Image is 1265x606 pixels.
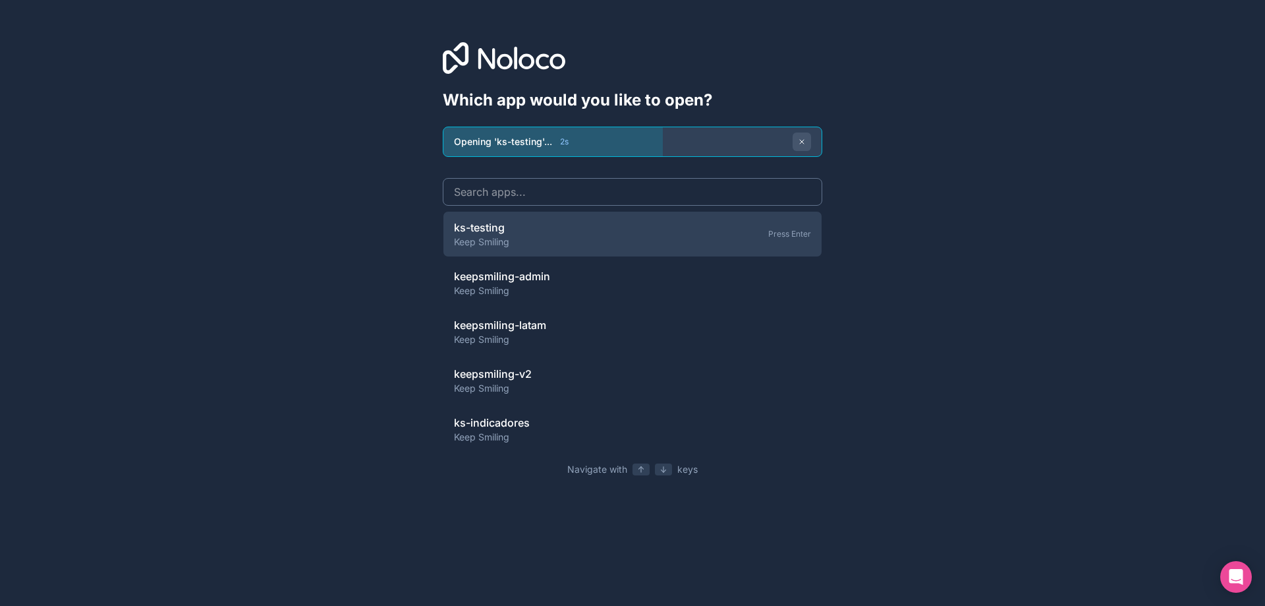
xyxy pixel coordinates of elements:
[454,382,532,395] span: Keep Smiling
[1220,561,1252,593] div: Open Intercom Messenger
[567,463,627,476] span: Navigate with
[443,260,822,306] a: keepsmiling-adminKeep Smiling
[443,90,822,111] h1: Which app would you like to open?
[454,284,550,297] span: Keep Smiling
[443,178,822,206] input: Search apps...
[560,136,569,147] span: 2 s
[454,366,532,382] span: keepsmiling-v2
[454,135,552,148] span: Opening 'ks-testing'...
[443,406,822,452] a: ks-indicadoresKeep Smiling
[443,211,822,257] a: ks-testingKeep SmilingPress Enter
[454,268,550,284] span: keepsmiling-admin
[443,309,822,355] a: keepsmiling-latamKeep Smiling
[454,431,530,444] span: Keep Smiling
[454,333,546,346] span: Keep Smiling
[454,317,546,333] span: keepsmiling-latam
[443,357,822,404] a: keepsmiling-v2Keep Smiling
[454,235,509,249] span: Keep Smiling
[768,229,811,239] div: Press Enter
[454,220,509,235] span: ks-testing
[454,415,530,431] span: ks-indicadores
[677,463,698,476] span: keys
